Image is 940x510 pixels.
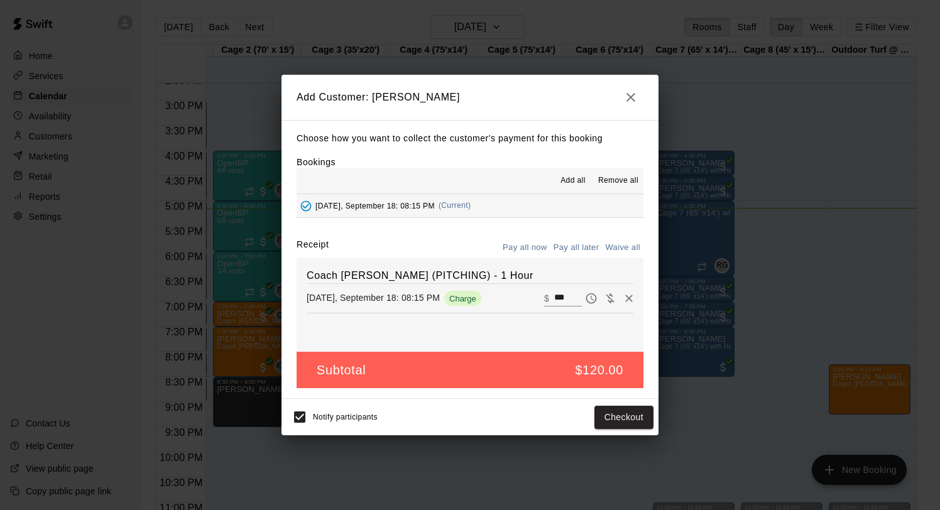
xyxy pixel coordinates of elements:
[297,157,336,167] label: Bookings
[281,75,659,120] h2: Add Customer: [PERSON_NAME]
[297,197,315,215] button: Added - Collect Payment
[297,238,329,258] label: Receipt
[602,238,643,258] button: Waive all
[601,292,620,303] span: Waive payment
[297,131,643,146] p: Choose how you want to collect the customer's payment for this booking
[315,201,435,210] span: [DATE], September 18: 08:15 PM
[317,362,366,379] h5: Subtotal
[307,291,440,304] p: [DATE], September 18: 08:15 PM
[620,289,638,308] button: Remove
[553,171,593,191] button: Add all
[500,238,550,258] button: Pay all now
[560,175,586,187] span: Add all
[313,413,378,422] span: Notify participants
[594,406,653,429] button: Checkout
[307,268,633,284] h6: Coach [PERSON_NAME] (PITCHING) - 1 Hour
[550,238,603,258] button: Pay all later
[598,175,638,187] span: Remove all
[582,292,601,303] span: Pay later
[544,292,549,305] p: $
[439,201,471,210] span: (Current)
[444,294,481,303] span: Charge
[593,171,643,191] button: Remove all
[576,362,624,379] h5: $120.00
[297,194,643,217] button: Added - Collect Payment[DATE], September 18: 08:15 PM(Current)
